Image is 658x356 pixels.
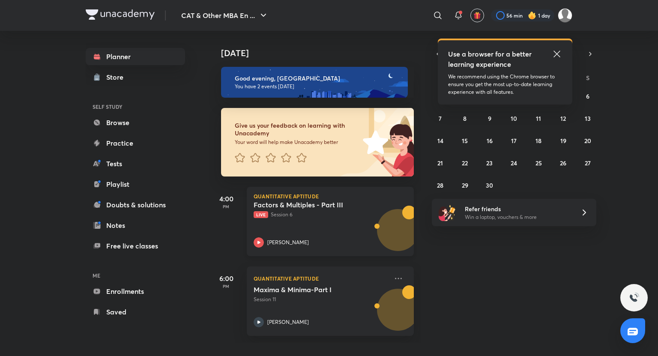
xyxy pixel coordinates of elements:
[581,134,595,147] button: September 20, 2025
[86,196,185,213] a: Doubts & solutions
[483,111,496,125] button: September 9, 2025
[458,178,472,192] button: September 29, 2025
[532,111,545,125] button: September 11, 2025
[86,237,185,254] a: Free live classes
[507,156,521,170] button: September 24, 2025
[486,159,493,167] abbr: September 23, 2025
[536,114,541,123] abbr: September 11, 2025
[483,134,496,147] button: September 16, 2025
[487,137,493,145] abbr: September 16, 2025
[437,137,443,145] abbr: September 14, 2025
[511,137,517,145] abbr: September 17, 2025
[86,114,185,131] a: Browse
[86,48,185,65] a: Planner
[448,49,533,69] h5: Use a browser for a better learning experience
[458,156,472,170] button: September 22, 2025
[221,67,408,98] img: evening
[581,111,595,125] button: September 13, 2025
[235,75,400,82] h6: Good evening, [GEOGRAPHIC_DATA]
[556,134,570,147] button: September 19, 2025
[86,268,185,283] h6: ME
[462,137,468,145] abbr: September 15, 2025
[86,176,185,193] a: Playlist
[254,211,388,218] p: Session 6
[556,111,570,125] button: September 12, 2025
[439,204,456,221] img: referral
[584,137,591,145] abbr: September 20, 2025
[486,181,493,189] abbr: September 30, 2025
[511,159,517,167] abbr: September 24, 2025
[581,156,595,170] button: September 27, 2025
[254,296,388,303] p: Session 11
[458,111,472,125] button: September 8, 2025
[377,214,419,255] img: Avatar
[465,204,570,213] h6: Refer friends
[586,92,589,100] abbr: September 6, 2025
[556,156,570,170] button: September 26, 2025
[267,318,309,326] p: [PERSON_NAME]
[507,111,521,125] button: September 10, 2025
[86,9,155,20] img: Company Logo
[209,194,243,204] h5: 4:00
[209,204,243,209] p: PM
[254,200,360,209] h5: Factors & Multiples - Part III
[458,134,472,147] button: September 15, 2025
[585,114,591,123] abbr: September 13, 2025
[437,181,443,189] abbr: September 28, 2025
[377,293,419,335] img: Avatar
[254,211,268,218] span: Live
[528,11,536,20] img: streak
[235,122,360,137] h6: Give us your feedback on learning with Unacademy
[507,134,521,147] button: September 17, 2025
[560,114,566,123] abbr: September 12, 2025
[176,7,274,24] button: CAT & Other MBA En ...
[532,156,545,170] button: September 25, 2025
[434,178,447,192] button: September 28, 2025
[221,48,422,58] h4: [DATE]
[463,114,467,123] abbr: September 8, 2025
[535,159,542,167] abbr: September 25, 2025
[434,156,447,170] button: September 21, 2025
[106,72,129,82] div: Store
[448,73,562,96] p: We recommend using the Chrome browser to ensure you get the most up-to-date learning experience w...
[483,178,496,192] button: September 30, 2025
[86,155,185,172] a: Tests
[465,213,570,221] p: Win a laptop, vouchers & more
[586,74,589,82] abbr: Saturday
[581,89,595,103] button: September 6, 2025
[434,134,447,147] button: September 14, 2025
[209,284,243,289] p: PM
[86,9,155,22] a: Company Logo
[86,69,185,86] a: Store
[560,159,566,167] abbr: September 26, 2025
[254,285,360,294] h5: Maxima & Minima-Part I
[470,9,484,22] button: avatar
[511,114,517,123] abbr: September 10, 2025
[629,293,639,303] img: ttu
[86,283,185,300] a: Enrollments
[558,8,572,23] img: Nitin
[235,83,400,90] p: You have 2 events [DATE]
[585,159,591,167] abbr: September 27, 2025
[434,111,447,125] button: September 7, 2025
[235,139,360,146] p: Your word will help make Unacademy better
[488,114,491,123] abbr: September 9, 2025
[254,273,388,284] p: Quantitative Aptitude
[209,273,243,284] h5: 6:00
[86,303,185,320] a: Saved
[254,194,407,199] p: Quantitative Aptitude
[473,12,481,19] img: avatar
[267,239,309,246] p: [PERSON_NAME]
[532,134,545,147] button: September 18, 2025
[560,137,566,145] abbr: September 19, 2025
[483,156,496,170] button: September 23, 2025
[334,108,414,177] img: feedback_image
[439,114,442,123] abbr: September 7, 2025
[462,181,468,189] abbr: September 29, 2025
[86,99,185,114] h6: SELF STUDY
[437,159,443,167] abbr: September 21, 2025
[86,135,185,152] a: Practice
[535,137,541,145] abbr: September 18, 2025
[462,159,468,167] abbr: September 22, 2025
[86,217,185,234] a: Notes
